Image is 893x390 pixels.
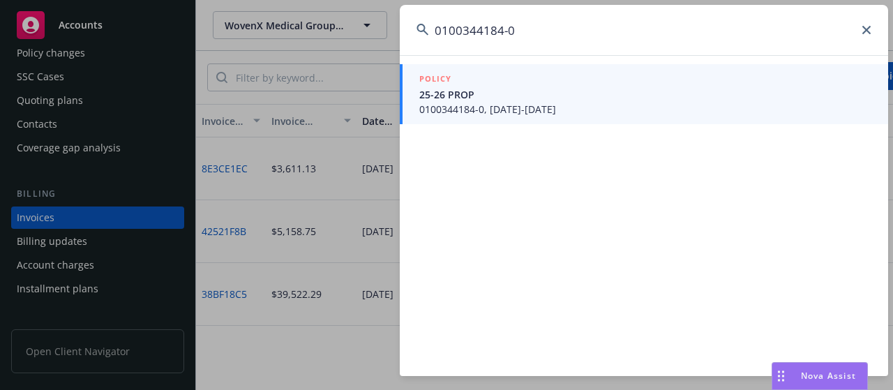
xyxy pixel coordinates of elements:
[801,370,856,382] span: Nova Assist
[419,102,871,117] span: 0100344184-0, [DATE]-[DATE]
[772,362,868,390] button: Nova Assist
[400,5,888,55] input: Search...
[400,64,888,124] a: POLICY25-26 PROP0100344184-0, [DATE]-[DATE]
[772,363,790,389] div: Drag to move
[419,72,451,86] h5: POLICY
[419,87,871,102] span: 25-26 PROP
